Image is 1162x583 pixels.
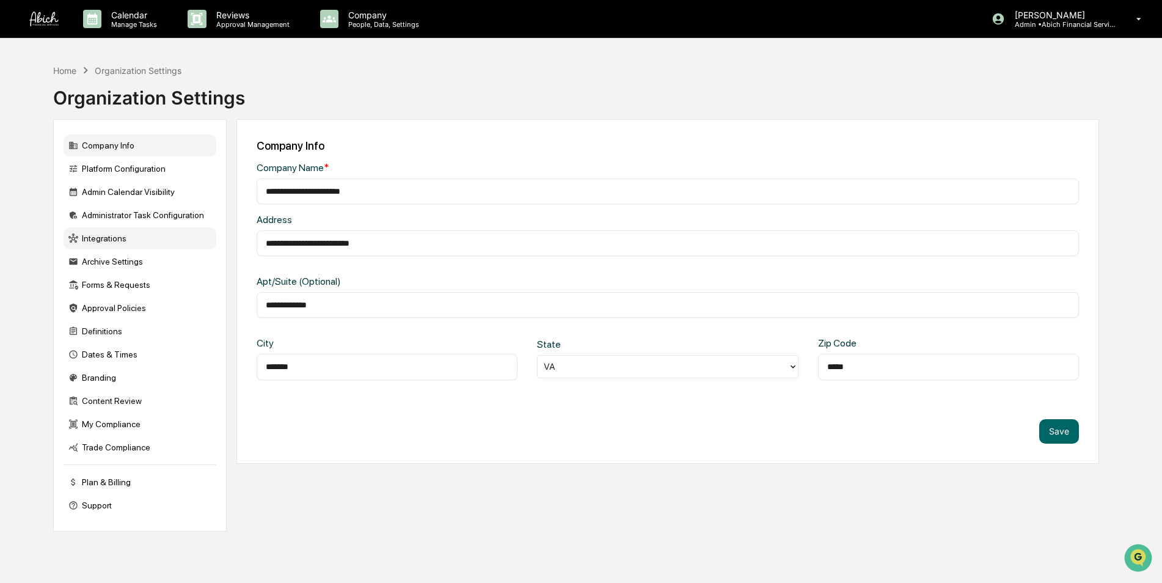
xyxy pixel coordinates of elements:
[208,97,222,112] button: Start new chat
[257,162,627,174] div: Company Name
[64,134,216,156] div: Company Info
[206,10,296,20] p: Reviews
[12,26,222,45] p: How can we help?
[64,204,216,226] div: Administrator Task Configuration
[42,94,200,106] div: Start new chat
[122,207,148,216] span: Pylon
[1005,20,1119,29] p: Admin • Abich Financial Services
[257,139,1079,152] div: Company Info
[64,251,216,273] div: Archive Settings
[257,337,374,349] div: City
[257,214,627,226] div: Address
[64,320,216,342] div: Definitions
[7,172,82,194] a: 🔎Data Lookup
[64,158,216,180] div: Platform Configuration
[1005,10,1119,20] p: [PERSON_NAME]
[101,10,163,20] p: Calendar
[64,494,216,516] div: Support
[29,12,59,26] img: logo
[84,149,156,171] a: 🗄️Attestations
[257,276,627,287] div: Apt/Suite (Optional)
[86,207,148,216] a: Powered byPylon
[12,94,34,116] img: 1746055101610-c473b297-6a78-478c-a979-82029cc54cd1
[1039,419,1079,444] button: Save
[53,65,76,76] div: Home
[42,106,155,116] div: We're available if you need us!
[24,177,77,189] span: Data Lookup
[206,20,296,29] p: Approval Management
[95,65,181,76] div: Organization Settings
[64,297,216,319] div: Approval Policies
[53,77,245,109] div: Organization Settings
[24,154,79,166] span: Preclearance
[64,413,216,435] div: My Compliance
[12,155,22,165] div: 🖐️
[64,274,216,296] div: Forms & Requests
[1123,543,1156,576] iframe: Open customer support
[64,227,216,249] div: Integrations
[338,10,425,20] p: Company
[64,367,216,389] div: Branding
[101,154,152,166] span: Attestations
[818,337,935,349] div: Zip Code
[537,339,654,350] div: State
[338,20,425,29] p: People, Data, Settings
[64,181,216,203] div: Admin Calendar Visibility
[64,436,216,458] div: Trade Compliance
[7,149,84,171] a: 🖐️Preclearance
[64,390,216,412] div: Content Review
[12,178,22,188] div: 🔎
[64,343,216,365] div: Dates & Times
[101,20,163,29] p: Manage Tasks
[89,155,98,165] div: 🗄️
[64,471,216,493] div: Plan & Billing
